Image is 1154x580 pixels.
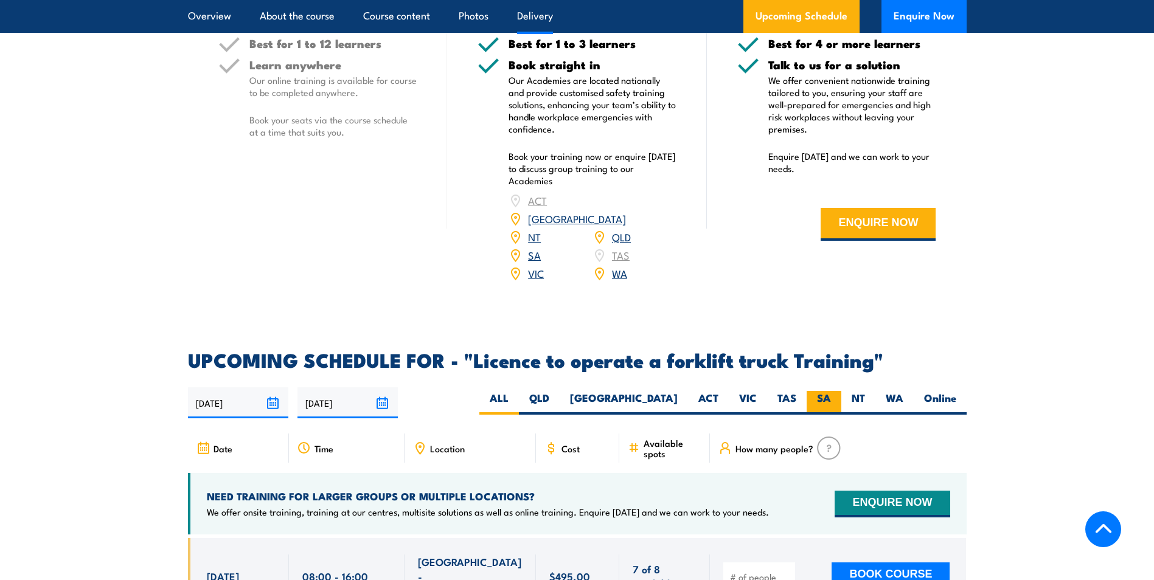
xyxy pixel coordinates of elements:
input: From date [188,387,288,418]
p: Our Academies are located nationally and provide customised safety training solutions, enhancing ... [509,74,676,135]
h2: UPCOMING SCHEDULE FOR - "Licence to operate a forklift truck Training" [188,351,967,368]
label: ALL [479,391,519,415]
button: ENQUIRE NOW [821,208,936,241]
h5: Learn anywhere [249,59,417,71]
h5: Book straight in [509,59,676,71]
span: Time [315,443,333,454]
p: Book your training now or enquire [DATE] to discuss group training to our Academies [509,150,676,187]
span: Cost [561,443,580,454]
span: Location [430,443,465,454]
label: QLD [519,391,560,415]
a: WA [612,266,627,280]
p: We offer onsite training, training at our centres, multisite solutions as well as online training... [207,506,769,518]
span: How many people? [735,443,813,454]
a: QLD [612,229,631,244]
label: WA [875,391,914,415]
label: NT [841,391,875,415]
label: ACT [688,391,729,415]
h5: Best for 4 or more learners [768,38,936,49]
h5: Best for 1 to 12 learners [249,38,417,49]
label: VIC [729,391,767,415]
p: Our online training is available for course to be completed anywhere. [249,74,417,98]
h5: Talk to us for a solution [768,59,936,71]
a: VIC [528,266,544,280]
a: SA [528,247,541,262]
button: ENQUIRE NOW [835,491,950,517]
h4: NEED TRAINING FOR LARGER GROUPS OR MULTIPLE LOCATIONS? [207,489,769,503]
span: Available spots [644,438,701,458]
label: [GEOGRAPHIC_DATA] [560,391,688,415]
span: Date [214,443,232,454]
p: Enquire [DATE] and we can work to your needs. [768,150,936,174]
h5: Best for 1 to 3 learners [509,38,676,49]
label: TAS [767,391,807,415]
p: Book your seats via the course schedule at a time that suits you. [249,114,417,138]
input: To date [297,387,398,418]
p: We offer convenient nationwide training tailored to you, ensuring your staff are well-prepared fo... [768,74,936,135]
label: SA [807,391,841,415]
label: Online [914,391,967,415]
a: [GEOGRAPHIC_DATA] [528,211,626,226]
a: NT [528,229,541,244]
